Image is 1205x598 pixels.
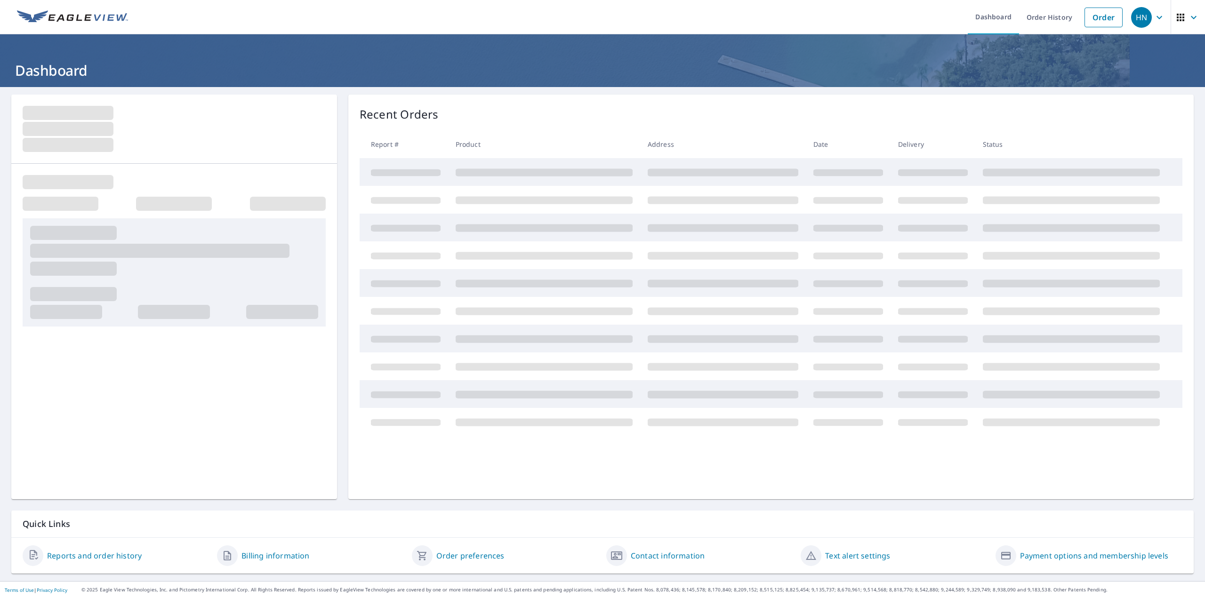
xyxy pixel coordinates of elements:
[891,130,975,158] th: Delivery
[631,550,705,561] a: Contact information
[436,550,505,561] a: Order preferences
[640,130,806,158] th: Address
[17,10,128,24] img: EV Logo
[241,550,309,561] a: Billing information
[1084,8,1123,27] a: Order
[47,550,142,561] a: Reports and order history
[1131,7,1152,28] div: HN
[806,130,891,158] th: Date
[23,518,1182,530] p: Quick Links
[11,61,1194,80] h1: Dashboard
[360,130,448,158] th: Report #
[975,130,1167,158] th: Status
[81,586,1200,593] p: © 2025 Eagle View Technologies, Inc. and Pictometry International Corp. All Rights Reserved. Repo...
[5,587,34,593] a: Terms of Use
[37,587,67,593] a: Privacy Policy
[1020,550,1168,561] a: Payment options and membership levels
[825,550,890,561] a: Text alert settings
[448,130,640,158] th: Product
[360,106,439,123] p: Recent Orders
[5,587,67,593] p: |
